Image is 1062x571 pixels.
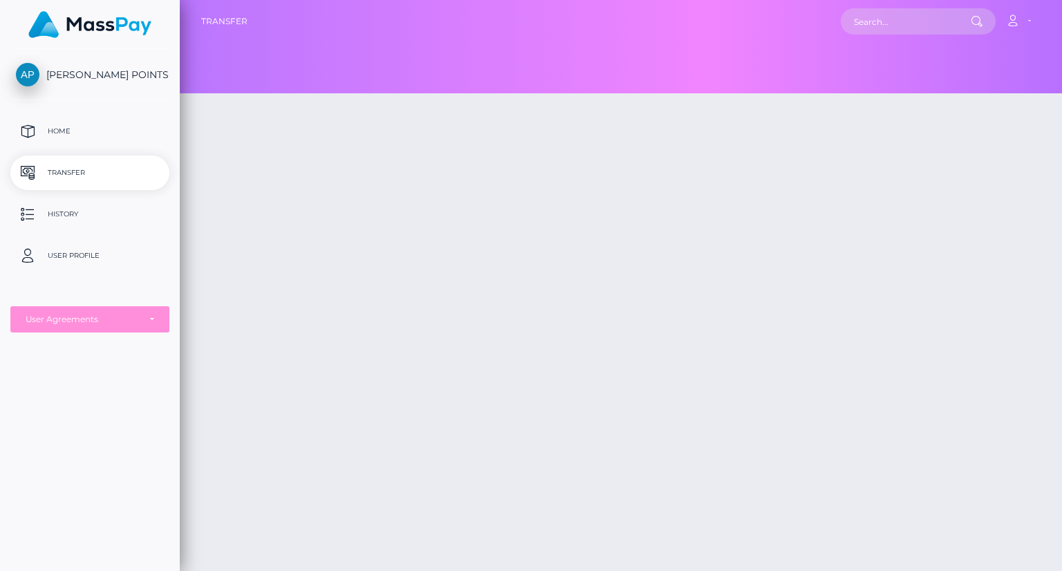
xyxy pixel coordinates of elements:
[10,306,169,333] button: User Agreements
[10,238,169,273] a: User Profile
[16,245,164,266] p: User Profile
[16,121,164,142] p: Home
[28,11,151,38] img: MassPay
[26,314,139,325] div: User Agreements
[10,68,169,81] span: [PERSON_NAME] POINTS
[16,162,164,183] p: Transfer
[16,204,164,225] p: History
[10,114,169,149] a: Home
[841,8,971,35] input: Search...
[10,197,169,232] a: History
[201,7,248,36] a: Transfer
[10,156,169,190] a: Transfer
